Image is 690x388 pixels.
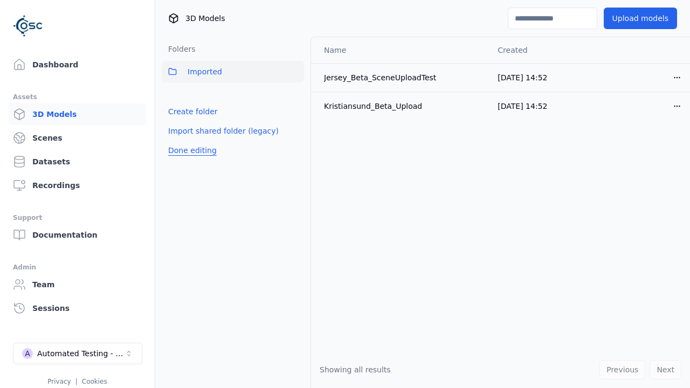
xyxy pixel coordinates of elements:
a: Cookies [82,378,107,385]
a: Import shared folder (legacy) [168,126,279,136]
span: Showing all results [320,365,391,374]
img: Logo [13,11,43,41]
h3: Folders [162,44,196,54]
a: Recordings [9,175,146,196]
button: Select a workspace [13,343,142,364]
a: Scenes [9,127,146,149]
button: Done editing [162,141,223,160]
th: Created [489,37,590,63]
a: 3D Models [9,103,146,125]
span: 3D Models [185,13,225,24]
button: Import shared folder (legacy) [162,121,285,141]
div: Kristiansund_Beta_Upload [324,101,480,112]
div: Automated Testing - Playwright [37,348,125,359]
a: Privacy [47,378,71,385]
a: Sessions [9,297,146,319]
a: Create folder [168,106,218,117]
span: | [75,378,78,385]
button: Create folder [162,102,224,121]
div: Assets [13,91,142,103]
span: [DATE] 14:52 [498,102,547,110]
span: Imported [188,65,222,78]
button: Upload models [604,8,677,29]
a: Documentation [9,224,146,246]
span: [DATE] 14:52 [498,73,547,82]
div: Jersey_Beta_SceneUploadTest [324,72,480,83]
a: Team [9,274,146,295]
a: Datasets [9,151,146,172]
a: Dashboard [9,54,146,75]
th: Name [311,37,489,63]
div: Support [13,211,142,224]
button: Imported [162,61,304,82]
div: Admin [13,261,142,274]
div: A [22,348,33,359]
